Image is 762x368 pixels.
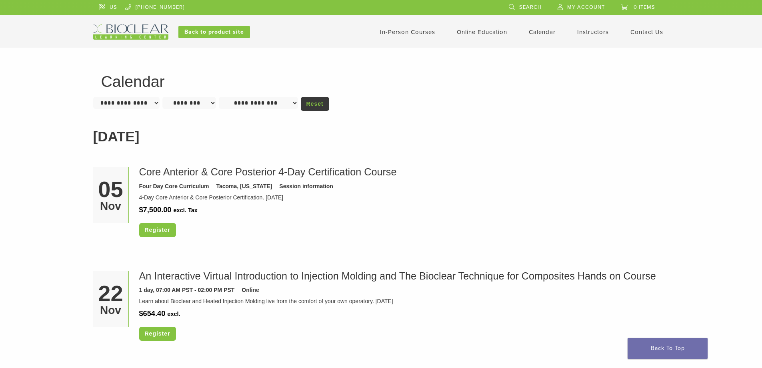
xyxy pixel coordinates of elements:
span: excl. [167,311,180,317]
a: Calendar [529,28,556,36]
div: Nov [96,201,126,212]
img: Bioclear [93,24,168,40]
a: Instructors [577,28,609,36]
div: Tacoma, [US_STATE] [216,182,272,191]
a: Register [139,223,176,237]
a: Online Education [457,28,507,36]
div: 4-Day Core Anterior & Core Posterior Certification. [DATE] [139,193,663,202]
div: Session information [279,182,333,191]
div: Learn about Bioclear and Heated Injection Molding live from the comfort of your own operatory. [D... [139,297,663,306]
a: Contact Us [630,28,663,36]
a: Back to product site [178,26,250,38]
span: 0 items [634,4,655,10]
div: Online [242,286,259,294]
span: $7,500.00 [139,206,172,214]
span: My Account [567,4,605,10]
span: $654.40 [139,310,166,318]
a: An Interactive Virtual Introduction to Injection Molding and The Bioclear Technique for Composite... [139,270,656,282]
div: 05 [96,178,126,201]
a: Reset [301,97,329,111]
a: Back To Top [628,338,708,359]
span: Search [519,4,542,10]
h1: Calendar [101,74,661,89]
div: Four Day Core Curriculum [139,182,209,191]
a: Core Anterior & Core Posterior 4-Day Certification Course [139,166,397,177]
span: excl. Tax [173,207,197,213]
a: In-Person Courses [380,28,435,36]
a: Register [139,327,176,341]
div: 1 day, 07:00 AM PST - 02:00 PM PST [139,286,235,294]
div: Nov [96,305,126,316]
h2: [DATE] [93,126,669,147]
div: 22 [96,282,126,305]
